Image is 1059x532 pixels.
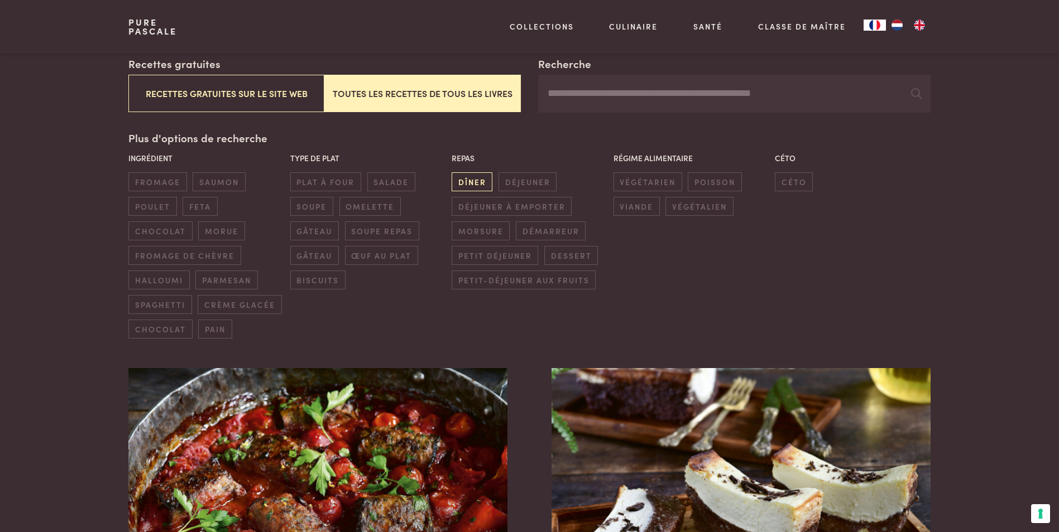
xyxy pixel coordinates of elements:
[128,221,192,240] span: chocolat
[198,295,281,313] span: crème glacée
[290,246,339,264] span: gâteau
[452,270,596,289] span: petit-déjeuner aux fruits
[452,197,572,215] span: déjeuner à emporter
[128,197,176,215] span: poulet
[665,197,733,215] span: végétalien
[452,172,492,191] span: dîner
[128,320,192,338] span: chocolat
[128,295,191,313] span: spaghetti
[345,246,418,264] span: œuf au plat
[538,56,591,72] label: Recherche
[452,152,607,164] p: Repas
[516,221,586,240] span: démarreur
[886,20,908,31] a: NL
[290,172,361,191] span: plat à four
[128,246,241,264] span: fromage de chèvre
[452,221,510,240] span: morsure
[195,270,257,289] span: parmesan
[128,152,284,164] p: Ingrédient
[775,172,813,191] span: céto
[198,221,245,240] span: morue
[345,221,419,240] span: soupe repas
[693,21,722,32] a: Santé
[864,20,931,31] aside: Language selected: Français
[544,246,598,264] span: dessert
[290,221,339,240] span: gâteau
[609,21,658,32] a: Culinaire
[183,197,217,215] span: feta
[886,20,931,31] ul: Language list
[864,20,886,31] div: Language
[499,172,557,191] span: déjeuner
[290,270,346,289] span: biscuits
[290,197,333,215] span: soupe
[908,20,931,31] a: EN
[1031,504,1050,523] button: Vos préférences en matière de consentement pour les technologies de suivi
[688,172,741,191] span: poisson
[290,152,446,164] p: Type de plat
[614,172,682,191] span: végétarien
[193,172,245,191] span: saumon
[758,21,846,32] a: Classe de maître
[128,75,324,112] button: Recettes gratuites sur le site web
[452,246,538,264] span: petit déjeuner
[128,18,177,36] a: PurePascale
[367,172,415,191] span: salade
[128,270,189,289] span: halloumi
[198,320,232,338] span: pain
[614,152,769,164] p: Régime alimentaire
[510,21,574,32] a: Collections
[324,75,520,112] button: Toutes les recettes de tous les livres
[128,56,221,72] label: Recettes gratuites
[775,152,931,164] p: Céto
[339,197,401,215] span: omelette
[614,197,660,215] span: viande
[128,172,186,191] span: fromage
[864,20,886,31] a: FR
